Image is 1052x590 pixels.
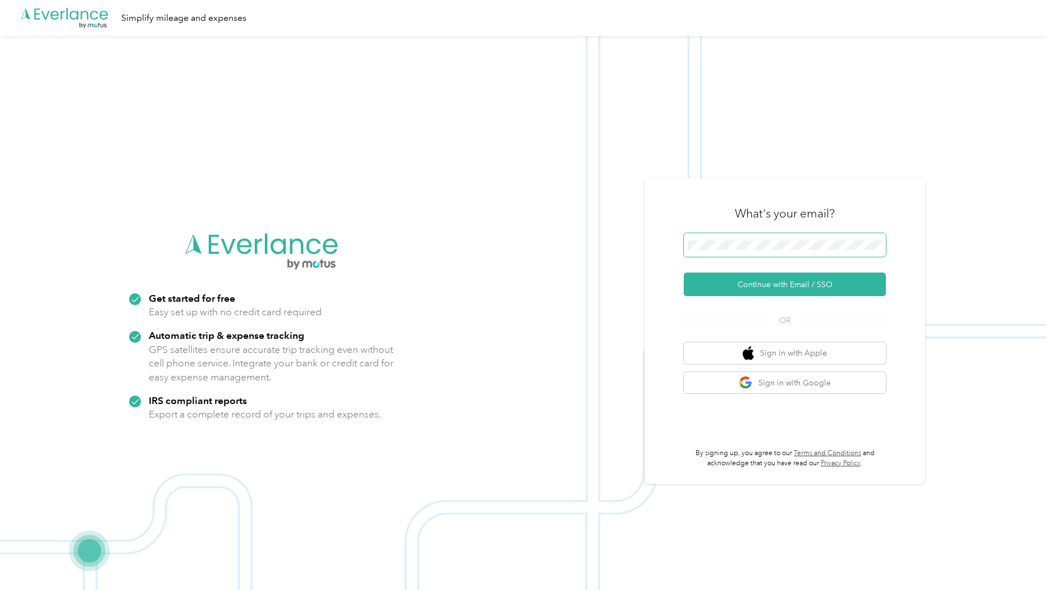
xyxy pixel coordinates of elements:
[684,273,886,296] button: Continue with Email / SSO
[739,376,753,390] img: google logo
[149,343,394,384] p: GPS satellites ensure accurate trip tracking even without cell phone service. Integrate your bank...
[149,329,304,341] strong: Automatic trip & expense tracking
[794,449,861,457] a: Terms and Conditions
[684,448,886,468] p: By signing up, you agree to our and acknowledge that you have read our .
[684,372,886,394] button: google logoSign in with Google
[149,292,235,304] strong: Get started for free
[821,459,861,468] a: Privacy Policy
[684,342,886,364] button: apple logoSign in with Apple
[149,394,247,406] strong: IRS compliant reports
[743,346,754,360] img: apple logo
[149,305,322,319] p: Easy set up with no credit card required
[735,206,835,221] h3: What's your email?
[121,11,246,25] div: Simplify mileage and expenses
[765,315,804,326] span: OR
[149,407,381,421] p: Export a complete record of your trips and expenses.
